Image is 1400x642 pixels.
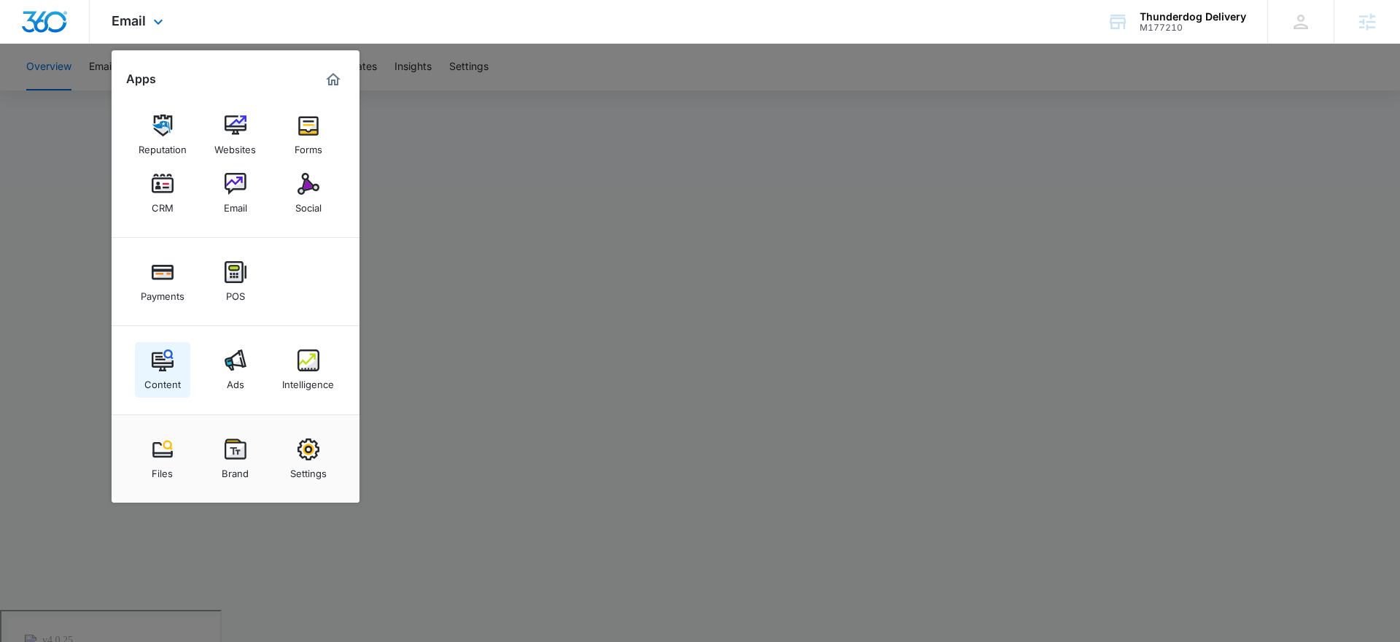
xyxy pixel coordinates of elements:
[295,195,322,214] div: Social
[295,136,322,155] div: Forms
[139,136,187,155] div: Reputation
[145,85,157,96] img: tab_keywords_by_traffic_grey.svg
[55,86,131,96] div: Domain Overview
[281,431,336,487] a: Settings
[112,13,146,28] span: Email
[208,254,263,309] a: POS
[208,431,263,487] a: Brand
[23,38,35,50] img: website_grey.svg
[224,195,247,214] div: Email
[152,460,173,479] div: Files
[135,342,190,398] a: Content
[227,371,244,390] div: Ads
[214,136,256,155] div: Websites
[281,342,336,398] a: Intelligence
[41,23,71,35] div: v 4.0.25
[144,371,181,390] div: Content
[135,166,190,221] a: CRM
[222,460,249,479] div: Brand
[226,283,245,302] div: POS
[290,460,327,479] div: Settings
[208,342,263,398] a: Ads
[126,72,156,86] h2: Apps
[208,107,263,163] a: Websites
[208,166,263,221] a: Email
[322,68,345,91] a: Marketing 360® Dashboard
[141,283,184,302] div: Payments
[23,23,35,35] img: logo_orange.svg
[135,431,190,487] a: Files
[39,85,51,96] img: tab_domain_overview_orange.svg
[152,195,174,214] div: CRM
[1140,11,1246,23] div: account name
[282,371,334,390] div: Intelligence
[135,107,190,163] a: Reputation
[161,86,246,96] div: Keywords by Traffic
[38,38,160,50] div: Domain: [DOMAIN_NAME]
[281,107,336,163] a: Forms
[1140,23,1246,33] div: account id
[281,166,336,221] a: Social
[135,254,190,309] a: Payments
